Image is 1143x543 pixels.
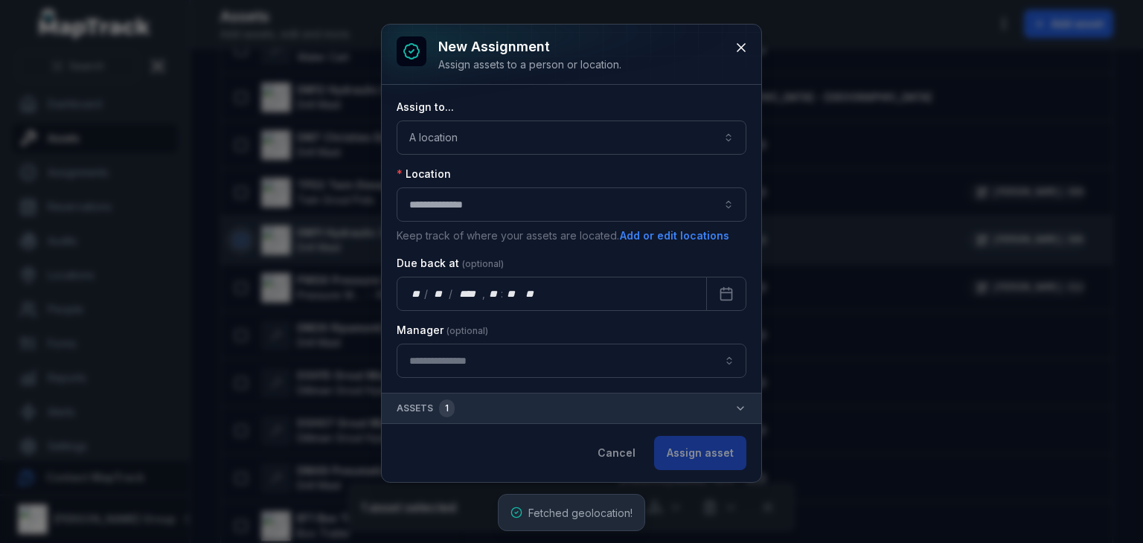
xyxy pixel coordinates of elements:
div: am/pm, [522,286,539,301]
span: Assets [397,399,455,417]
div: : [501,286,505,301]
label: Location [397,167,451,181]
div: minute, [505,286,519,301]
p: Keep track of where your assets are located. [397,228,746,244]
div: Assign assets to a person or location. [438,57,621,72]
label: Manager [397,323,488,338]
div: month, [429,286,449,301]
button: Add or edit locations [619,228,730,244]
div: day, [409,286,424,301]
div: year, [454,286,481,301]
div: / [424,286,429,301]
button: A location [397,121,746,155]
div: , [482,286,487,301]
label: Assign to... [397,100,454,115]
div: 1 [439,399,455,417]
button: Calendar [706,277,746,311]
button: Assets1 [382,393,761,423]
label: Due back at [397,256,504,271]
input: assignment-add:cf[907ad3fd-eed4-49d8-ad84-d22efbadc5a5]-label [397,344,746,378]
div: / [449,286,454,301]
div: hour, [487,286,502,301]
span: Fetched geolocation! [528,507,633,519]
h3: New assignment [438,36,621,57]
